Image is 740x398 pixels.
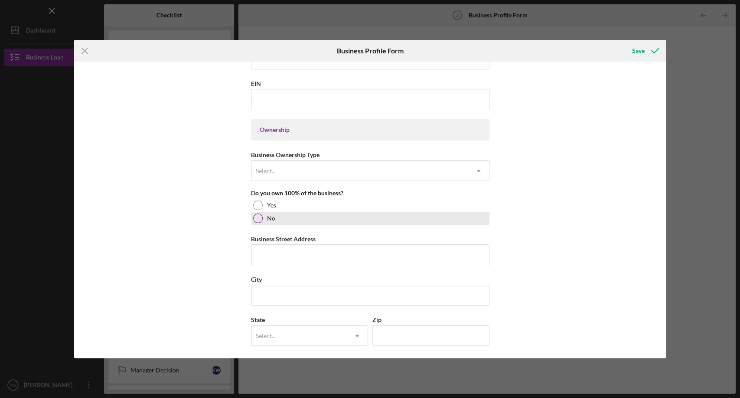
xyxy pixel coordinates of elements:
[256,168,276,174] div: Select...
[337,47,404,55] h6: Business Profile Form
[251,190,489,197] div: Do you own 100% of the business?
[267,215,275,222] label: No
[251,276,262,283] label: City
[632,42,644,59] div: Save
[260,126,481,133] div: Ownership
[256,332,276,339] div: Select...
[251,80,261,87] label: EIN
[267,202,276,209] label: Yes
[251,235,316,243] label: Business Street Address
[623,42,666,59] button: Save
[251,356,271,364] label: County
[372,316,381,323] label: Zip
